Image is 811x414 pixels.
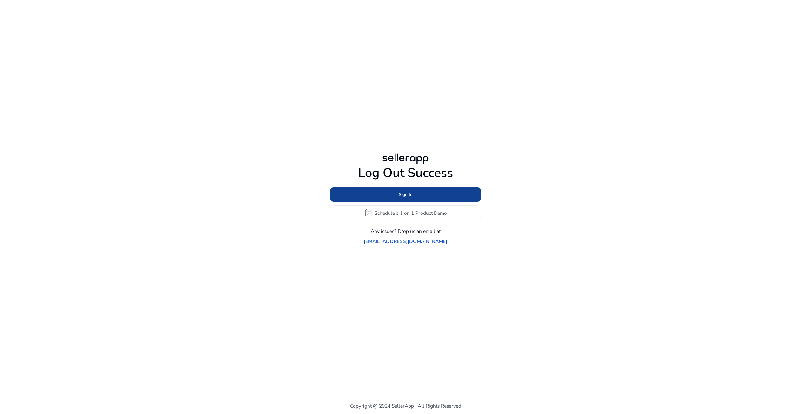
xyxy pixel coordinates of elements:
[330,166,481,181] h1: Log Out Success
[364,238,447,245] a: [EMAIL_ADDRESS][DOMAIN_NAME]
[371,227,441,235] p: Any issues? Drop us an email at
[364,209,372,217] span: event_available
[330,205,481,220] button: event_availableSchedule a 1 on 1 Product Demo
[330,187,481,202] button: Sign In
[399,191,413,198] span: Sign In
